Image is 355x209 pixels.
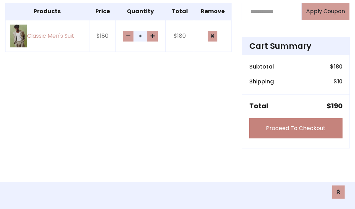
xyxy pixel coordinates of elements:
[327,102,343,110] h5: $
[89,3,116,20] th: Price
[249,63,274,70] h6: Subtotal
[334,63,343,71] span: 180
[165,20,194,52] td: $180
[6,3,89,20] th: Products
[334,78,343,85] h6: $
[249,102,268,110] h5: Total
[165,3,194,20] th: Total
[331,101,343,111] span: 190
[330,63,343,70] h6: $
[249,41,343,51] h4: Cart Summary
[194,3,231,20] th: Remove
[249,118,343,138] a: Proceed To Checkout
[116,3,165,20] th: Quantity
[249,78,274,85] h6: Shipping
[89,20,116,52] td: $180
[337,78,343,85] span: 10
[302,3,349,20] button: Apply Coupon
[10,25,85,48] a: Classic Men's Suit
